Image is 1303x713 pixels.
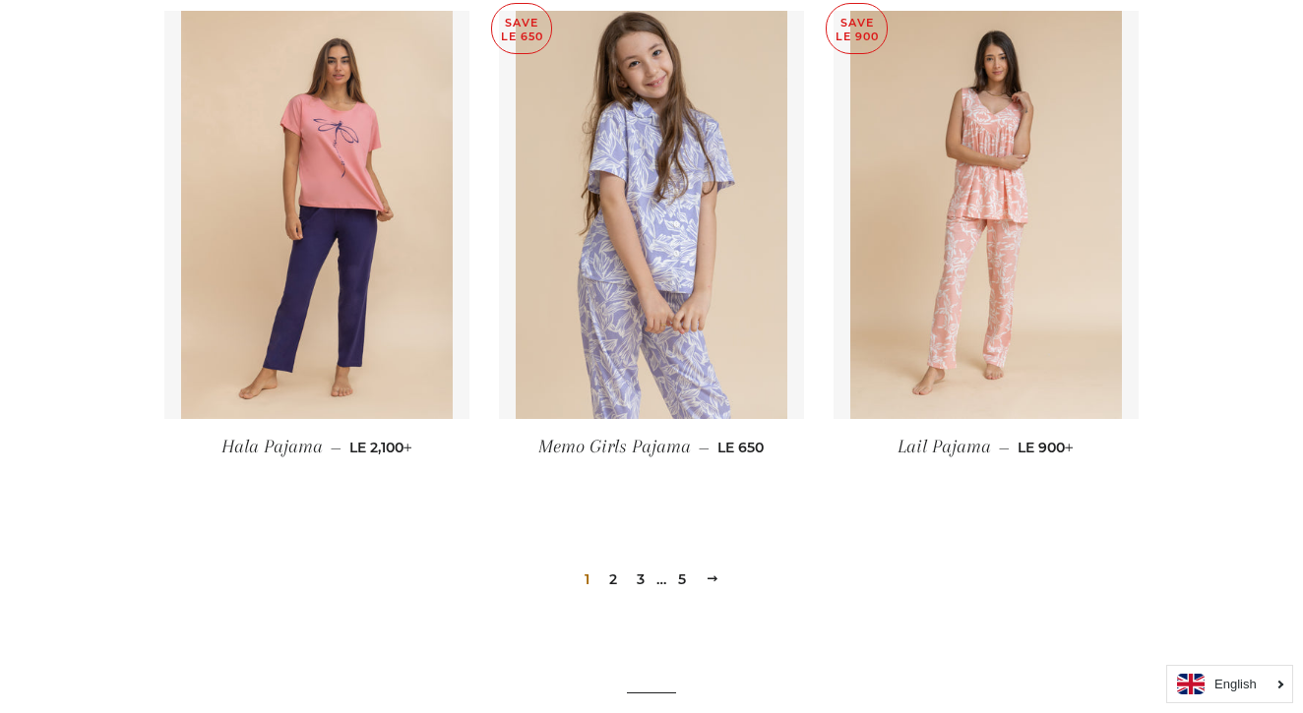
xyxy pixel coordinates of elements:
[999,439,1010,456] span: —
[670,564,694,594] a: 5
[164,419,469,475] a: Hala Pajama — LE 2,100
[492,4,551,54] p: Save LE 650
[221,436,323,457] span: Hala Pajama
[834,419,1139,475] a: Lail Pajama — LE 900
[601,564,625,594] a: 2
[898,436,991,457] span: Lail Pajama
[349,439,412,456] span: LE 2,100
[717,439,764,456] span: LE 650
[656,572,666,586] span: …
[699,439,710,456] span: —
[538,436,691,457] span: Memo Girls Pajama
[499,419,804,475] a: Memo Girls Pajama — LE 650
[577,564,597,594] span: 1
[629,564,652,594] a: 3
[827,4,887,54] p: Save LE 900
[1177,674,1282,694] a: English
[1214,678,1257,690] i: English
[331,439,341,456] span: —
[1018,439,1074,456] span: LE 900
